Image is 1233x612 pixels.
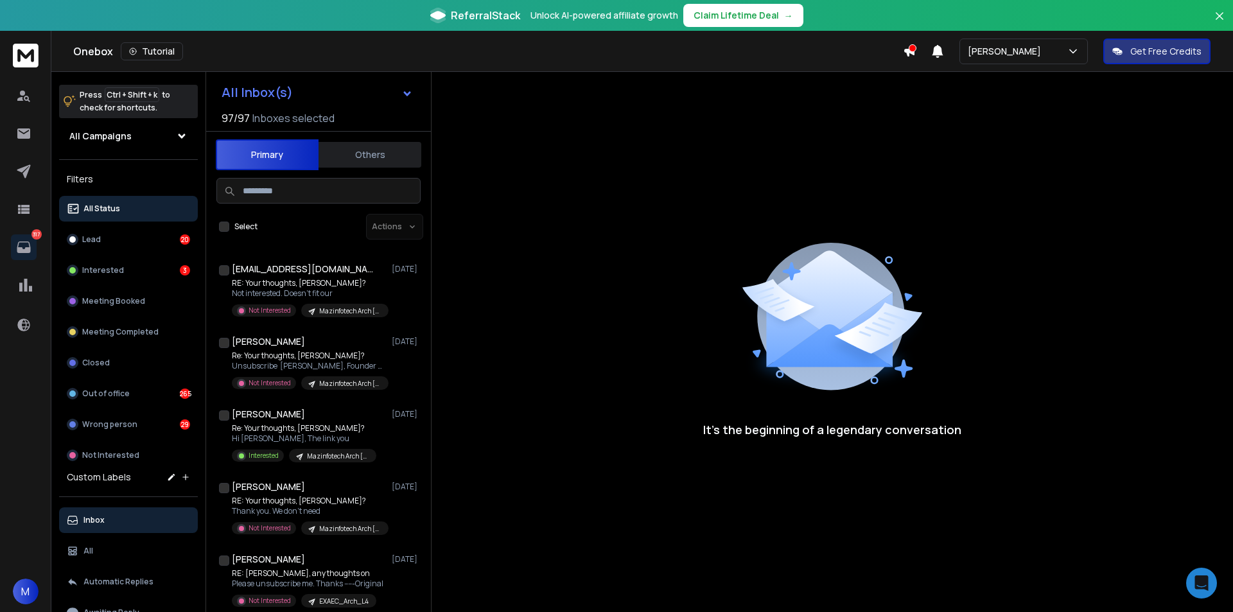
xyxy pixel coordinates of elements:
[249,378,291,388] p: Not Interested
[319,524,381,534] p: Mazinfotech Arch [GEOGRAPHIC_DATA]
[319,306,381,316] p: Mazinfotech Arch [GEOGRAPHIC_DATA]
[232,408,305,421] h1: [PERSON_NAME]
[392,482,421,492] p: [DATE]
[232,553,305,566] h1: [PERSON_NAME]
[13,579,39,604] button: M
[232,361,386,371] p: Unsubscribe [PERSON_NAME], Founder and Principal
[59,123,198,149] button: All Campaigns
[180,389,190,399] div: 265
[319,597,369,606] p: EXAEC_Arch_L4
[232,423,376,433] p: Re: Your thoughts, [PERSON_NAME]?
[784,9,793,22] span: →
[319,141,421,169] button: Others
[249,523,291,533] p: Not Interested
[80,89,170,114] p: Press to check for shortcuts.
[392,409,421,419] p: [DATE]
[968,45,1046,58] p: [PERSON_NAME]
[83,577,153,587] p: Automatic Replies
[59,170,198,188] h3: Filters
[1103,39,1211,64] button: Get Free Credits
[683,4,803,27] button: Claim Lifetime Deal→
[121,42,183,60] button: Tutorial
[211,80,423,105] button: All Inbox(s)
[232,480,305,493] h1: [PERSON_NAME]
[232,433,376,444] p: Hi [PERSON_NAME], The link you
[82,419,137,430] p: Wrong person
[234,222,258,232] label: Select
[1211,8,1228,39] button: Close banner
[69,130,132,143] h1: All Campaigns
[249,451,279,460] p: Interested
[59,350,198,376] button: Closed
[67,471,131,484] h3: Custom Labels
[83,515,105,525] p: Inbox
[180,419,190,430] div: 29
[73,42,903,60] div: Onebox
[82,327,159,337] p: Meeting Completed
[232,568,383,579] p: RE: [PERSON_NAME], any thoughts on
[83,546,93,556] p: All
[232,335,305,348] h1: [PERSON_NAME]
[59,569,198,595] button: Automatic Replies
[82,450,139,460] p: Not Interested
[232,506,386,516] p: Thank you. We don't need
[59,288,198,314] button: Meeting Booked
[319,379,381,389] p: Mazinfotech Arch [GEOGRAPHIC_DATA]
[59,381,198,407] button: Out of office265
[82,358,110,368] p: Closed
[249,306,291,315] p: Not Interested
[451,8,520,23] span: ReferralStack
[703,421,961,439] p: It’s the beginning of a legendary conversation
[249,596,291,606] p: Not Interested
[530,9,678,22] p: Unlock AI-powered affiliate growth
[59,412,198,437] button: Wrong person29
[222,110,250,126] span: 97 / 97
[392,554,421,564] p: [DATE]
[11,234,37,260] a: 317
[222,86,293,99] h1: All Inbox(s)
[392,337,421,347] p: [DATE]
[59,442,198,468] button: Not Interested
[59,507,198,533] button: Inbox
[82,389,130,399] p: Out of office
[59,319,198,345] button: Meeting Completed
[216,139,319,170] button: Primary
[252,110,335,126] h3: Inboxes selected
[1130,45,1202,58] p: Get Free Credits
[1186,568,1217,599] div: Open Intercom Messenger
[82,234,101,245] p: Lead
[59,258,198,283] button: Interested3
[105,87,159,102] span: Ctrl + Shift + k
[232,278,386,288] p: RE: Your thoughts, [PERSON_NAME]?
[232,351,386,361] p: Re: Your thoughts, [PERSON_NAME]?
[59,196,198,222] button: All Status
[180,234,190,245] div: 20
[31,229,42,240] p: 317
[232,263,373,275] h1: [EMAIL_ADDRESS][DOMAIN_NAME]
[232,288,386,299] p: Not interested. Doesn't fit our
[82,296,145,306] p: Meeting Booked
[59,538,198,564] button: All
[59,227,198,252] button: Lead20
[232,579,383,589] p: Please unsubscribe me. Thanks -----Original
[82,265,124,275] p: Interested
[307,451,369,461] p: Mazinfotech Arch [GEOGRAPHIC_DATA]
[83,204,120,214] p: All Status
[392,264,421,274] p: [DATE]
[232,496,386,506] p: RE: Your thoughts, [PERSON_NAME]?
[180,265,190,275] div: 3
